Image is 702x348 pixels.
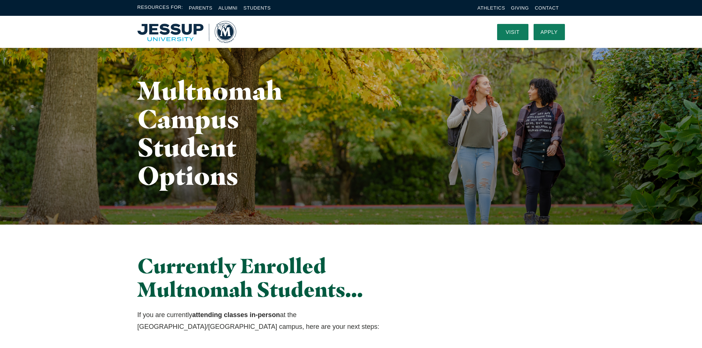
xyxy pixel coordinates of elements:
span: Resources For: [137,4,183,12]
img: Multnomah University Logo [137,21,236,43]
a: Alumni [218,5,237,11]
strong: attending classes in-person [192,311,280,319]
a: Visit [497,24,528,40]
a: Parents [189,5,213,11]
a: Students [244,5,271,11]
h1: Multnomah Campus Student Options [137,76,308,190]
a: Contact [535,5,559,11]
a: Home [137,21,236,43]
a: Athletics [478,5,505,11]
a: Giving [511,5,529,11]
h2: Currently Enrolled Multnomah Students… [137,254,418,302]
p: If you are currently at the [GEOGRAPHIC_DATA]/[GEOGRAPHIC_DATA] campus, here are your next steps: [137,309,418,333]
a: Apply [534,24,565,40]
